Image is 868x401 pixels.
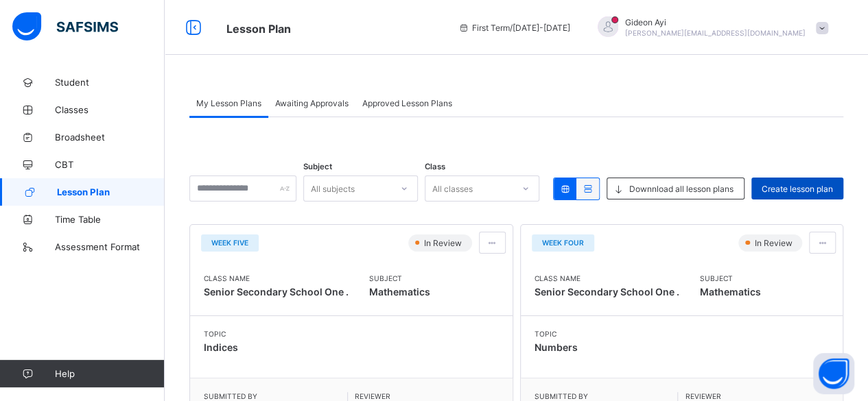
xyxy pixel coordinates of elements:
[55,77,165,88] span: Student
[55,214,165,225] span: Time Table
[12,12,118,41] img: safsims
[204,330,238,338] span: Topic
[432,175,473,202] div: All classes
[369,282,430,302] span: Mathematics
[55,241,165,252] span: Assessment Format
[55,159,165,170] span: CBT
[753,238,796,248] span: In Review
[362,98,452,108] span: Approved Lesson Plans
[535,330,578,338] span: Topic
[625,29,806,37] span: [PERSON_NAME][EMAIL_ADDRESS][DOMAIN_NAME]
[196,98,261,108] span: My Lesson Plans
[535,286,679,297] span: Senior Secondary School One .
[55,132,165,143] span: Broadsheet
[423,238,466,248] span: In Review
[535,341,578,353] span: Numbers
[204,274,349,282] span: Class Name
[762,184,833,194] span: Create lesson plan
[685,392,829,400] span: Reviewer
[535,392,678,400] span: Submitted By
[204,286,349,297] span: Senior Secondary School One .
[55,368,164,379] span: Help
[425,162,445,171] span: Class
[57,186,165,197] span: Lesson Plan
[584,16,835,39] div: GideonAyi
[204,341,238,353] span: Indices
[211,239,248,247] span: WEEK FIVE
[55,104,165,115] span: Classes
[204,392,347,400] span: Submitted By
[303,162,332,171] span: Subject
[275,98,349,108] span: Awaiting Approvals
[813,353,854,394] button: Open asap
[700,282,761,302] span: Mathematics
[700,274,761,282] span: Subject
[542,239,584,247] span: WEEK FOUR
[226,22,291,36] span: Lesson Plan
[535,274,679,282] span: Class Name
[355,392,499,400] span: Reviewer
[369,274,430,282] span: Subject
[458,23,570,33] span: session/term information
[311,175,355,202] div: All subjects
[629,184,734,194] span: Downnload all lesson plans
[625,17,806,27] span: Gideon Ayi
